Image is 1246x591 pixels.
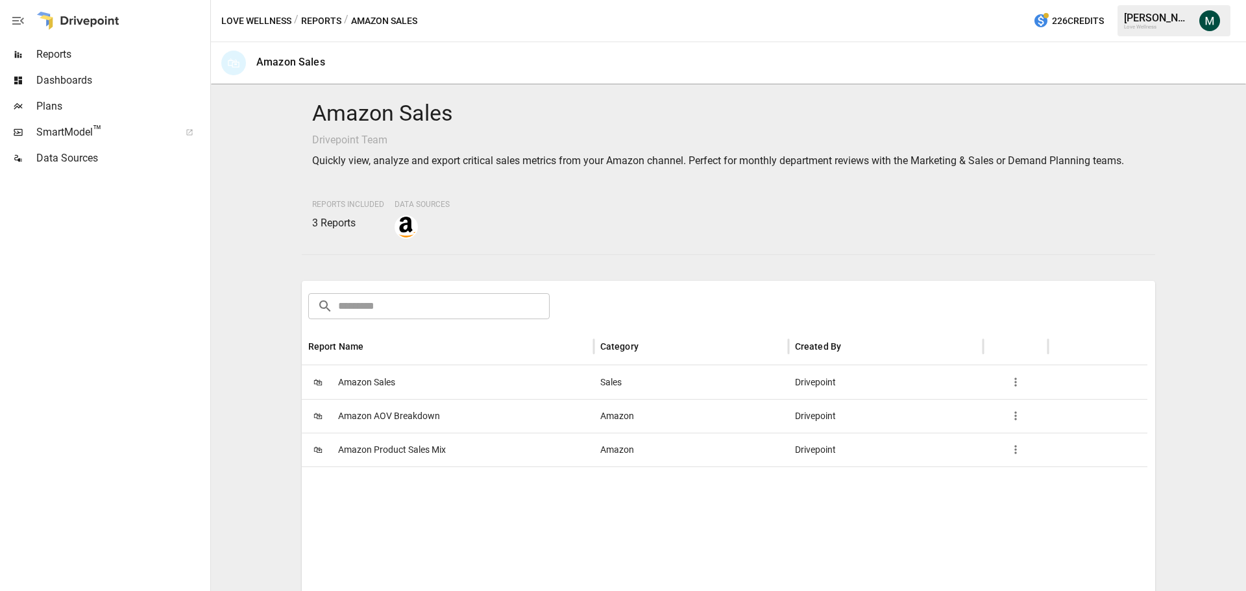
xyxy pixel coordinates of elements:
[312,200,384,209] span: Reports Included
[301,13,341,29] button: Reports
[594,433,788,466] div: Amazon
[338,433,446,466] span: Amazon Product Sales Mix
[594,365,788,399] div: Sales
[338,366,395,399] span: Amazon Sales
[312,100,1145,127] h4: Amazon Sales
[1028,9,1109,33] button: 226Credits
[36,73,208,88] span: Dashboards
[365,337,383,356] button: Sort
[36,47,208,62] span: Reports
[338,400,440,433] span: Amazon AOV Breakdown
[308,440,328,459] span: 🛍
[221,51,246,75] div: 🛍
[344,13,348,29] div: /
[1199,10,1220,31] img: Michael Cormack
[36,125,171,140] span: SmartModel
[1052,13,1104,29] span: 226 Credits
[788,399,983,433] div: Drivepoint
[308,341,364,352] div: Report Name
[640,337,658,356] button: Sort
[795,341,842,352] div: Created By
[1124,12,1191,24] div: [PERSON_NAME]
[842,337,861,356] button: Sort
[594,399,788,433] div: Amazon
[395,200,450,209] span: Data Sources
[36,99,208,114] span: Plans
[256,56,325,68] div: Amazon Sales
[308,406,328,426] span: 🛍
[788,433,983,466] div: Drivepoint
[312,215,384,231] p: 3 Reports
[600,341,639,352] div: Category
[93,123,102,139] span: ™
[294,13,299,29] div: /
[36,151,208,166] span: Data Sources
[788,365,983,399] div: Drivepoint
[1191,3,1228,39] button: Michael Cormack
[312,153,1145,169] p: Quickly view, analyze and export critical sales metrics from your Amazon channel. Perfect for mon...
[308,372,328,392] span: 🛍
[221,13,291,29] button: Love Wellness
[1124,24,1191,30] div: Love Wellness
[312,132,1145,148] p: Drivepoint Team
[396,217,417,237] img: amazon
